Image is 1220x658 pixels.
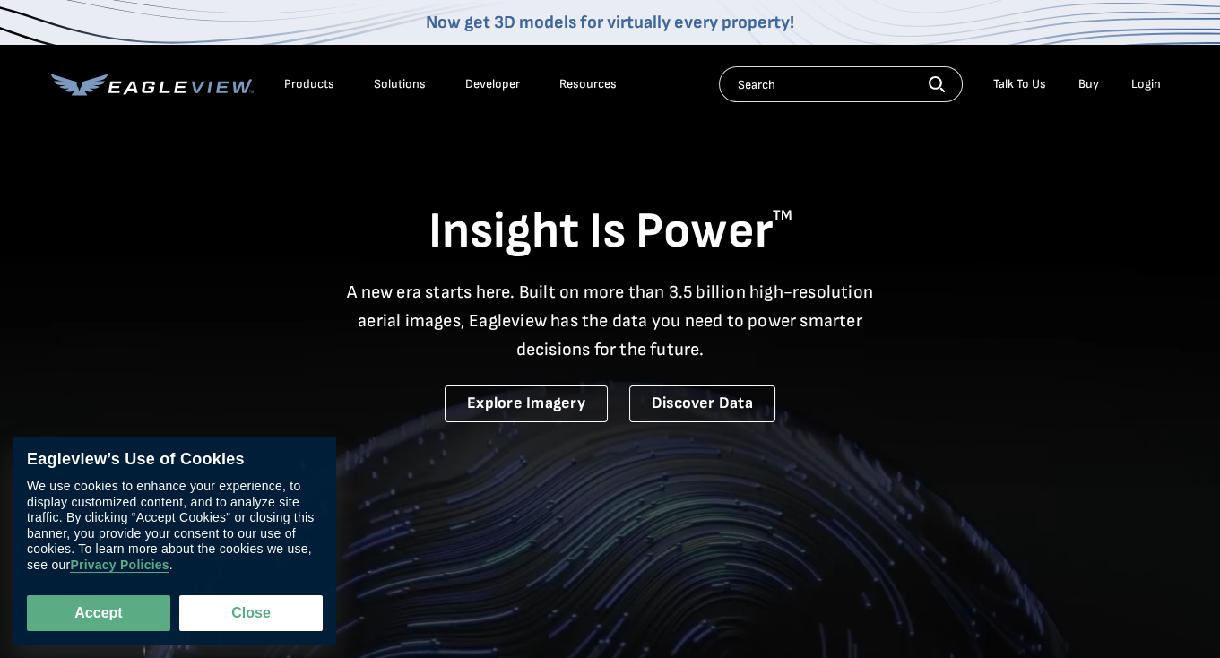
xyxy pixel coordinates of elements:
div: Resources [559,76,617,92]
a: Discover Data [629,385,775,422]
a: Buy [1078,76,1099,92]
input: Search [719,66,963,102]
div: Products [284,76,334,92]
div: Eagleview’s Use of Cookies [27,450,323,470]
sup: TM [773,207,792,224]
div: Talk To Us [993,76,1046,92]
h1: Insight Is Power [51,201,1170,264]
div: Solutions [374,76,426,92]
p: A new era starts here. Built on more than 3.5 billion high-resolution aerial images, Eagleview ha... [336,278,885,364]
button: Close [179,595,323,631]
a: Now get 3D models for virtually every property! [426,12,794,33]
div: We use cookies to enhance your experience, to display customized content, and to analyze site tra... [27,479,323,573]
a: Developer [465,76,520,92]
button: Accept [27,595,170,631]
a: Privacy Policies [70,558,169,573]
div: Login [1131,76,1161,92]
a: Explore Imagery [445,385,608,422]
